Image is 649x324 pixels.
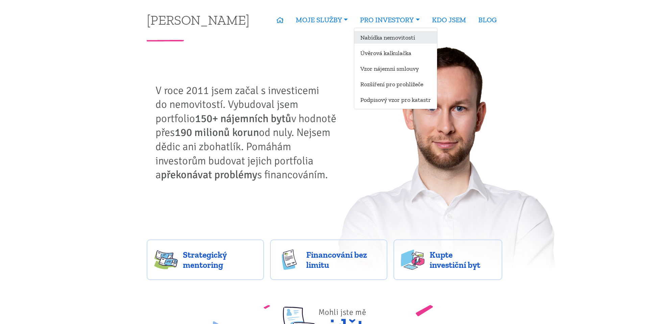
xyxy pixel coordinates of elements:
strong: 150+ nájemních bytů [195,112,291,125]
strong: překonávat problémy [161,168,257,181]
a: Vzor nájemní smlouvy [354,62,437,75]
a: Financování bez limitu [270,239,387,280]
span: Strategický mentoring [183,250,257,270]
img: finance [278,250,301,270]
img: flats [401,250,425,270]
p: V roce 2011 jsem začal s investicemi do nemovitostí. Vybudoval jsem portfolio v hodnotě přes od n... [155,84,341,182]
strong: 190 milionů korun [175,126,259,139]
a: Rozšíření pro prohlížeče [354,78,437,90]
a: Kupte investiční byt [393,239,503,280]
a: Nabídka nemovitostí [354,31,437,44]
img: strategy [154,250,178,270]
span: Financování bez limitu [306,250,380,270]
a: KDO JSEM [426,12,472,28]
a: Podpisový vzor pro katastr [354,93,437,106]
span: Kupte investiční byt [430,250,495,270]
a: Strategický mentoring [147,239,264,280]
a: MOJE SLUŽBY [290,12,354,28]
a: PRO INVESTORY [354,12,426,28]
a: Úvěrová kalkulačka [354,47,437,59]
a: BLOG [472,12,503,28]
a: [PERSON_NAME] [147,13,249,26]
span: Mohli jste mě [318,307,366,317]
